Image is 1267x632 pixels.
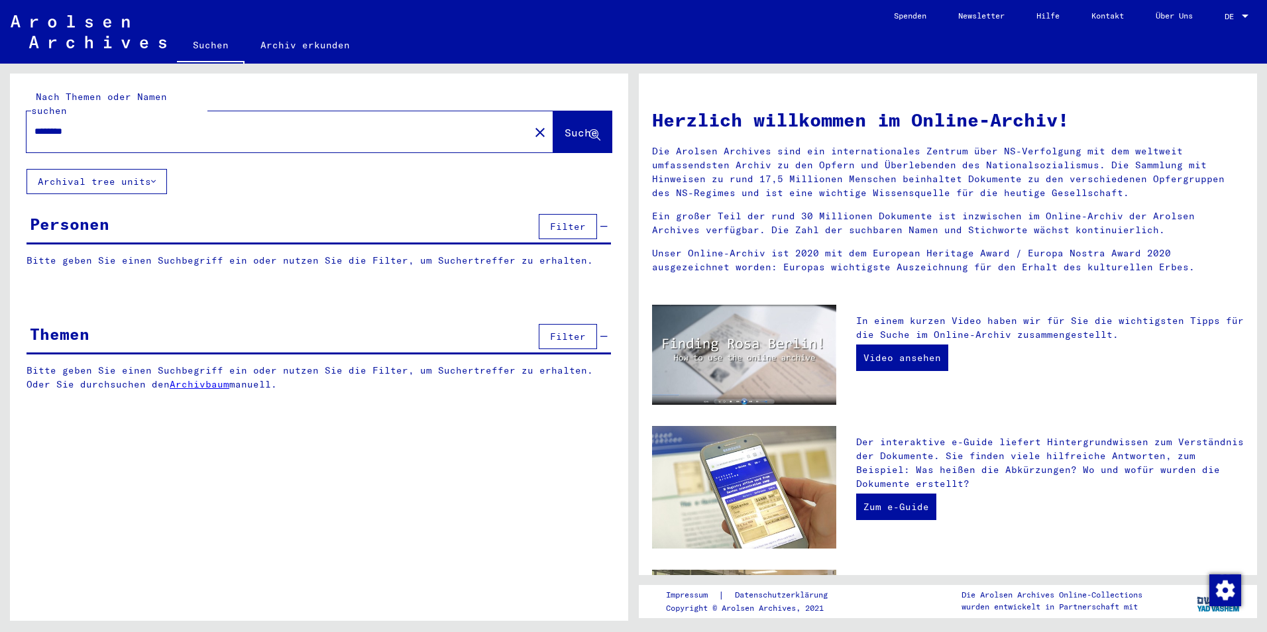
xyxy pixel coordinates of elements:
[666,602,844,614] p: Copyright © Arolsen Archives, 2021
[31,91,167,117] mat-label: Nach Themen oder Namen suchen
[532,125,548,140] mat-icon: close
[30,322,89,346] div: Themen
[550,221,586,233] span: Filter
[27,169,167,194] button: Archival tree units
[565,126,598,139] span: Suche
[652,144,1244,200] p: Die Arolsen Archives sind ein internationales Zentrum über NS-Verfolgung mit dem weltweit umfasse...
[27,254,611,268] p: Bitte geben Sie einen Suchbegriff ein oder nutzen Sie die Filter, um Suchertreffer zu erhalten.
[527,119,553,145] button: Clear
[856,494,936,520] a: Zum e-Guide
[652,305,836,405] img: video.jpg
[962,601,1142,613] p: wurden entwickelt in Partnerschaft mit
[27,364,612,392] p: Bitte geben Sie einen Suchbegriff ein oder nutzen Sie die Filter, um Suchertreffer zu erhalten. O...
[652,106,1244,134] h1: Herzlich willkommen im Online-Archiv!
[245,29,366,61] a: Archiv erkunden
[177,29,245,64] a: Suchen
[856,314,1244,342] p: In einem kurzen Video haben wir für Sie die wichtigsten Tipps für die Suche im Online-Archiv zusa...
[553,111,612,152] button: Suche
[539,214,597,239] button: Filter
[11,15,166,48] img: Arolsen_neg.svg
[856,435,1244,491] p: Der interaktive e-Guide liefert Hintergrundwissen zum Verständnis der Dokumente. Sie finden viele...
[1194,584,1244,617] img: yv_logo.png
[1209,574,1240,606] div: Zustimmung ändern
[550,331,586,342] span: Filter
[652,209,1244,237] p: Ein großer Teil der rund 30 Millionen Dokumente ist inzwischen im Online-Archiv der Arolsen Archi...
[666,588,718,602] a: Impressum
[1209,574,1241,606] img: Zustimmung ändern
[666,588,844,602] div: |
[724,588,844,602] a: Datenschutzerklärung
[652,426,836,549] img: eguide.jpg
[962,589,1142,601] p: Die Arolsen Archives Online-Collections
[856,344,948,371] a: Video ansehen
[1225,12,1239,21] span: DE
[170,378,229,390] a: Archivbaum
[30,212,109,236] div: Personen
[539,324,597,349] button: Filter
[652,246,1244,274] p: Unser Online-Archiv ist 2020 mit dem European Heritage Award / Europa Nostra Award 2020 ausgezeic...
